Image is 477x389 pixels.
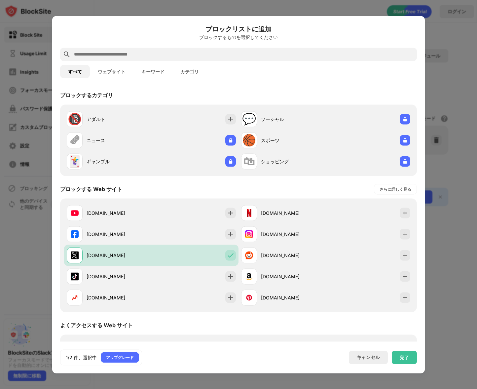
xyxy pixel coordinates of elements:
div: [DOMAIN_NAME] [261,210,326,216]
img: favicons [71,209,79,217]
img: favicons [245,272,253,280]
div: アップグレード [106,354,134,361]
div: [DOMAIN_NAME] [261,252,326,259]
div: 💬 [242,112,256,126]
img: favicons [71,230,79,238]
div: 🃏 [68,155,82,168]
div: よくアクセスする Web サイト [60,322,133,329]
img: search.svg [63,50,71,58]
img: favicons [245,293,253,301]
h6: ブロックリストに追加 [60,24,417,34]
div: ニュース [87,137,151,144]
div: ブロックするカテゴリ [60,92,113,99]
img: favicons [71,293,79,301]
div: ソーシャル [261,116,326,123]
button: カテゴリ [172,65,207,78]
div: キャンセル [357,354,380,361]
div: ショッピング [261,158,326,165]
img: favicons [245,251,253,259]
img: favicons [245,209,253,217]
div: [DOMAIN_NAME] [87,210,151,216]
div: [DOMAIN_NAME] [87,252,151,259]
div: [DOMAIN_NAME] [261,231,326,238]
div: 1/2 件、選択中 [66,354,97,361]
button: ウェブサイト [90,65,133,78]
div: ブロックするものを選択してください [60,34,417,40]
div: [DOMAIN_NAME] [87,231,151,238]
button: すべて [60,65,90,78]
div: [DOMAIN_NAME] [87,273,151,280]
div: ギャンブル [87,158,151,165]
div: 🏀 [242,134,256,147]
div: [DOMAIN_NAME] [261,294,326,301]
img: favicons [71,272,79,280]
div: スポーツ [261,137,326,144]
div: 🗞 [69,134,80,147]
img: favicons [71,251,79,259]
img: favicons [245,230,253,238]
div: さらに詳しく見る [380,186,411,192]
div: アダルト [87,116,151,123]
div: [DOMAIN_NAME] [87,294,151,301]
button: キーワード [133,65,172,78]
div: ブロックする Web サイト [60,185,122,193]
div: 🛍 [243,155,255,168]
div: [DOMAIN_NAME] [261,273,326,280]
div: 🔞 [68,112,82,126]
div: 完了 [400,355,409,360]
